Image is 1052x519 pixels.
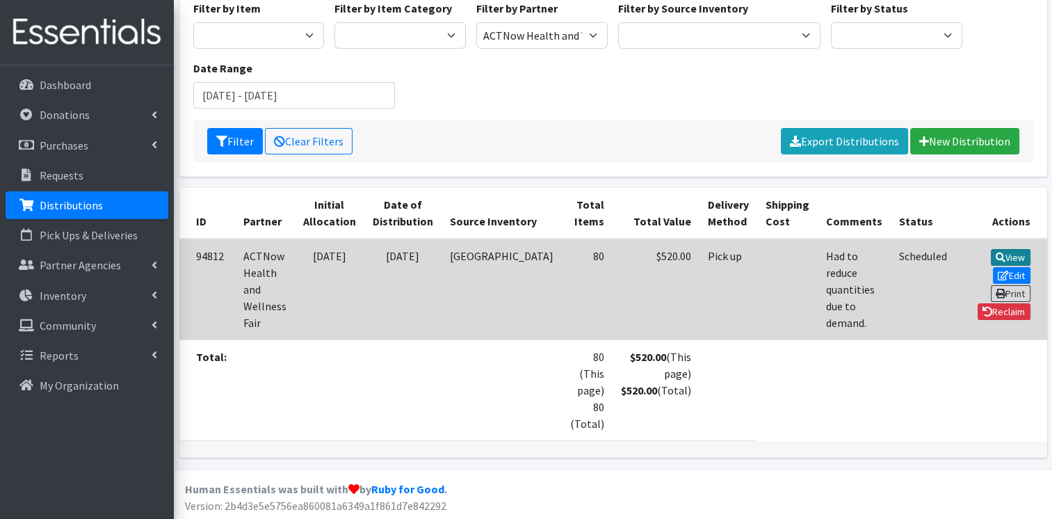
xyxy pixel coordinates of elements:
p: Community [40,319,96,333]
img: HumanEssentials [6,9,168,56]
a: Purchases [6,131,168,159]
a: Ruby for Good [371,482,444,496]
td: 94812 [179,239,235,340]
a: Partner Agencies [6,251,168,279]
strong: Human Essentials was built with by . [185,482,447,496]
th: Partner [235,188,295,239]
input: January 1, 2011 - December 31, 2011 [193,82,396,109]
td: $520.00 [613,239,699,340]
th: Actions [955,188,1047,239]
span: Version: 2b4d3e5e5756ea860081a6349a1f861d7e842292 [185,499,446,513]
td: 80 [562,239,613,340]
td: (This page) (Total) [613,340,699,440]
a: Dashboard [6,71,168,99]
p: Inventory [40,289,86,303]
td: Scheduled [891,239,955,340]
th: Status [891,188,955,239]
a: Reports [6,342,168,369]
a: Inventory [6,282,168,310]
td: [GEOGRAPHIC_DATA] [442,239,562,340]
p: Purchases [40,138,88,152]
td: [DATE] [295,239,364,340]
strong: Total: [196,350,227,364]
th: Date of Distribution [364,188,442,239]
th: Source Inventory [442,188,562,239]
a: New Distribution [910,128,1019,154]
td: 80 (This page) 80 (Total) [562,340,613,440]
label: Date Range [193,60,252,77]
a: Export Distributions [781,128,908,154]
th: Comments [818,188,891,239]
td: Pick up [699,239,757,340]
p: Requests [40,168,83,182]
td: Had to reduce quantities due to demand. [818,239,891,340]
a: My Organization [6,372,168,399]
a: View [991,249,1030,266]
td: [DATE] [364,239,442,340]
p: Reports [40,349,79,362]
th: Delivery Method [699,188,757,239]
strong: $520.00 [630,350,666,364]
p: My Organization [40,378,119,392]
a: Edit [993,267,1030,284]
a: Distributions [6,191,168,219]
th: ID [179,188,235,239]
p: Partner Agencies [40,258,121,272]
th: Initial Allocation [295,188,364,239]
p: Dashboard [40,78,91,92]
p: Donations [40,108,90,122]
strong: $520.00 [621,383,657,397]
button: Filter [207,128,263,154]
a: Clear Filters [265,128,353,154]
a: Print [991,285,1030,302]
a: Community [6,312,168,340]
a: Pick Ups & Deliveries [6,221,168,249]
p: Distributions [40,198,103,212]
td: ACTNow Health and Wellness Fair [235,239,295,340]
th: Total Value [613,188,699,239]
a: Requests [6,161,168,189]
p: Pick Ups & Deliveries [40,228,138,242]
a: Donations [6,101,168,129]
th: Shipping Cost [757,188,818,239]
a: Reclaim [978,303,1030,320]
th: Total Items [562,188,613,239]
